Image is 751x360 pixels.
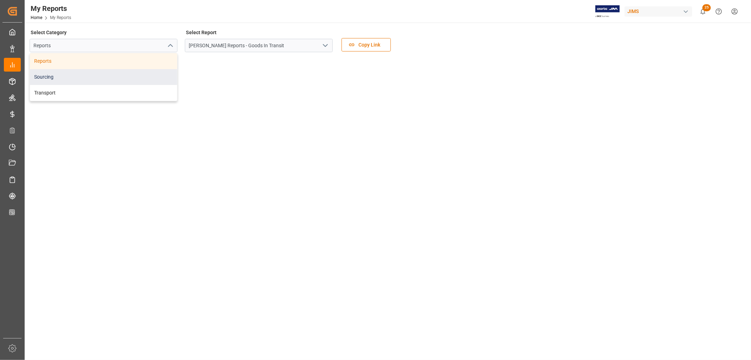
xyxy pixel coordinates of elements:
span: Copy Link [355,41,384,49]
div: JIMS [625,6,692,17]
input: Type to search/select [30,39,177,52]
div: Sourcing [30,69,177,85]
button: Copy Link [342,38,391,51]
button: JIMS [625,5,695,18]
input: Type to search/select [185,39,333,52]
button: open menu [320,40,330,51]
span: 25 [702,4,711,11]
label: Select Category [30,28,68,37]
button: show 25 new notifications [695,4,711,19]
div: Reports [30,53,177,69]
div: Transport [30,85,177,101]
button: Help Center [711,4,727,19]
label: Select Report [185,28,218,37]
button: close menu [164,40,175,51]
img: Exertis%20JAM%20-%20Email%20Logo.jpg_1722504956.jpg [595,5,620,18]
a: Home [31,15,42,20]
div: My Reports [31,3,71,14]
